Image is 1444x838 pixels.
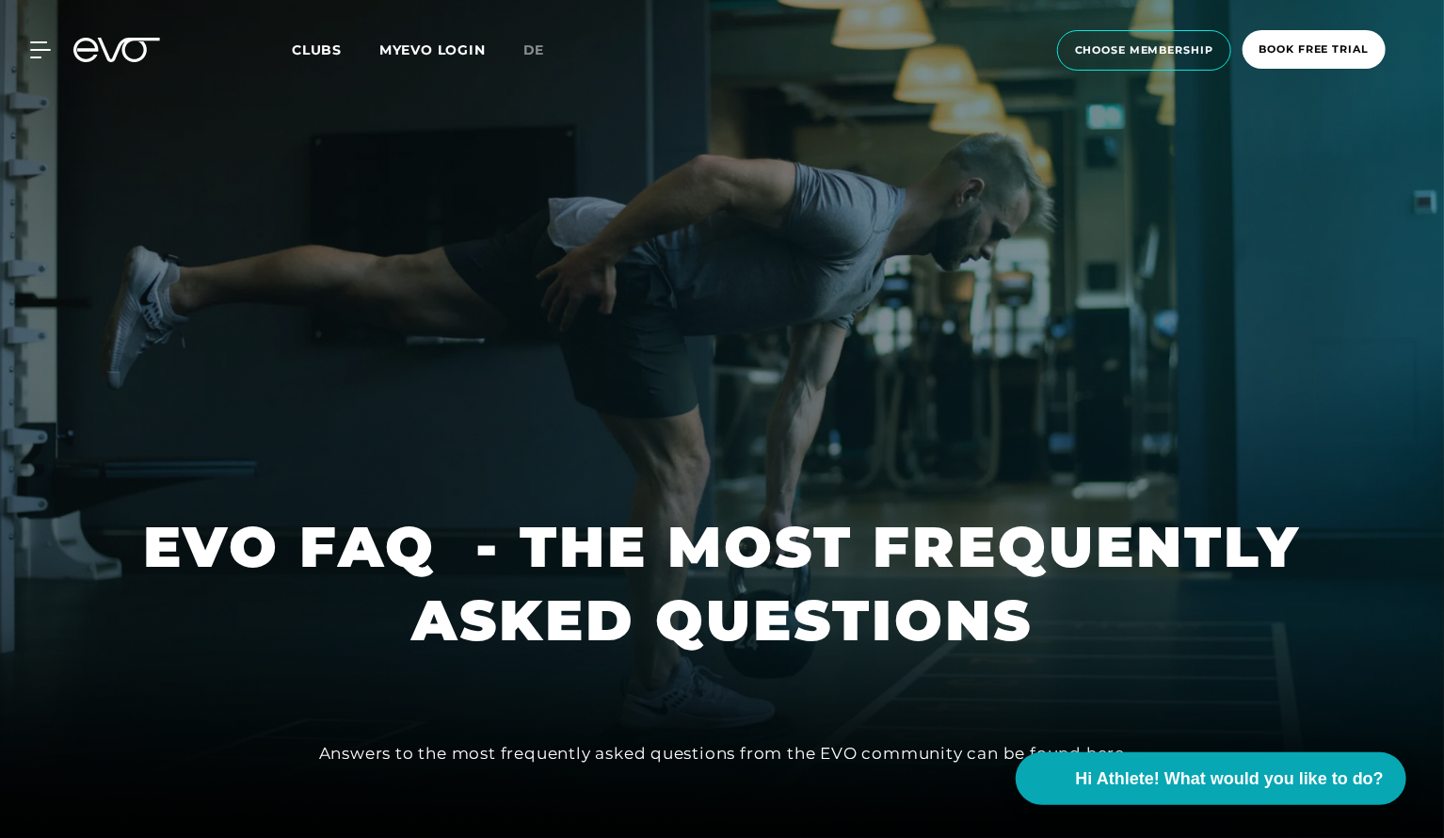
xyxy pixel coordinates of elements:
div: Answers to the most frequently asked questions from the EVO community can be found here [319,738,1126,768]
a: choose membership [1051,30,1237,71]
a: Clubs [292,40,379,58]
a: MYEVO LOGIN [379,41,486,58]
span: Hi Athlete! What would you like to do? [1076,766,1384,792]
span: de [523,41,545,58]
button: Hi Athlete! What would you like to do? [1016,752,1406,805]
span: choose membership [1075,42,1213,58]
a: de [523,40,568,61]
a: book free trial [1237,30,1391,71]
span: Clubs [292,41,342,58]
h1: EVO FAQ - THE MOST FREQUENTLY ASKED QUESTIONS [44,510,1400,657]
span: book free trial [1259,41,1369,57]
